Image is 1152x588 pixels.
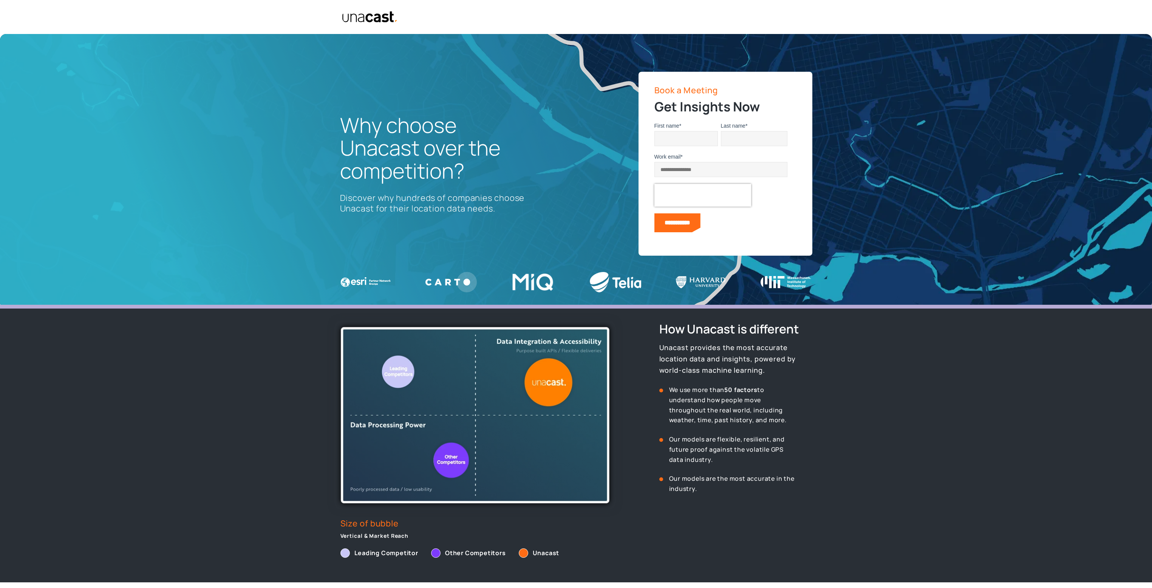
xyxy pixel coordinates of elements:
[654,184,751,207] iframe: reCAPTCHA
[342,11,398,23] img: Unacast text logo
[340,519,409,528] p: Size of bubble
[724,386,757,394] strong: 50 factors
[338,11,398,23] a: home
[761,276,812,289] img: Massachusetts Institute of Technology logo
[340,193,529,214] p: Discover why hundreds of companies choose Unacast for their location data needs.
[354,549,418,557] strong: Leading Competitor
[654,98,792,115] h2: Get Insights Now
[340,531,409,540] p: Vertical & Market Reach
[654,123,679,129] span: First name
[511,272,555,292] img: MIQ logo
[654,154,681,160] span: Work email
[654,85,792,95] p: Book a Meeting
[445,549,506,557] strong: Other Competitors
[669,474,803,494] p: Our models are the most accurate in the industry.
[721,123,745,129] span: Last name
[340,114,529,182] h1: Why choose Unacast over the competition?
[659,321,818,337] h2: How Unacast is different
[659,342,818,376] p: Unacast provides the most accurate location data and insights, powered by world-class machine lea...
[590,272,641,292] img: Telia logo
[675,276,727,289] img: Harvard U Logo WHITE
[340,276,391,287] img: ESRI Logo white
[425,272,477,292] img: Carto logo WHITE
[533,549,560,557] strong: Unacast
[669,434,803,465] p: Our models are flexible, resilient, and future proof against the volatile GPS data industry.
[669,385,803,425] p: We use more than to understand how people move throughout the real world, including weather, time...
